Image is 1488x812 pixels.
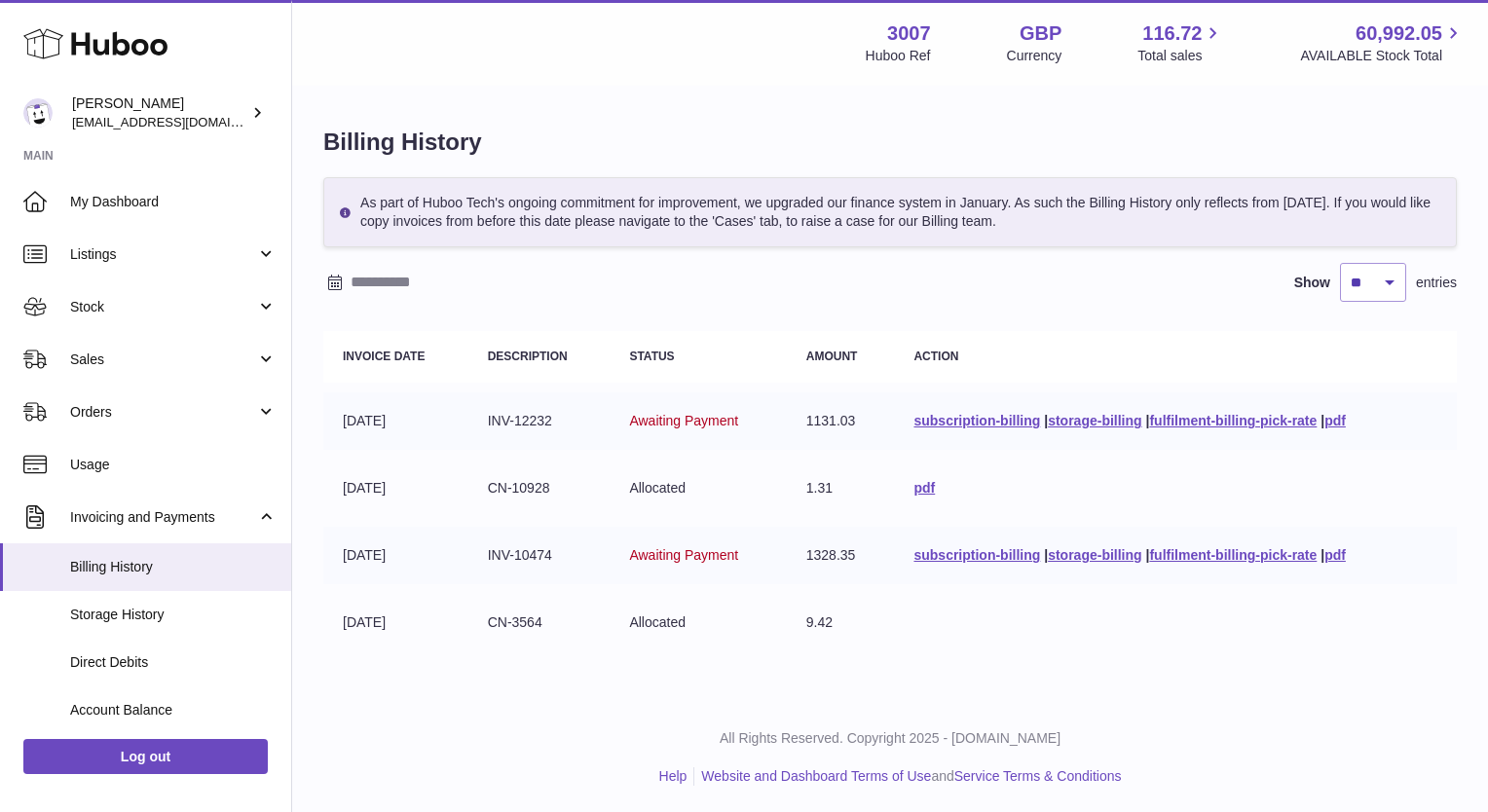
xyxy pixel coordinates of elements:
div: As part of Huboo Tech's ongoing commitment for improvement, we upgraded our finance system in Jan... [323,177,1457,247]
td: 1328.35 [787,527,895,584]
span: Awaiting Payment [629,413,738,428]
div: Huboo Ref [866,47,931,65]
a: fulfilment-billing-pick-rate [1149,413,1317,428]
td: [DATE] [323,460,468,517]
strong: Amount [806,350,858,363]
span: Allocated [629,614,686,630]
h1: Billing History [323,127,1457,158]
a: pdf [913,480,935,496]
span: Account Balance [70,701,277,720]
span: | [1044,547,1048,563]
a: Log out [23,739,268,774]
span: Billing History [70,558,277,576]
strong: Description [488,350,568,363]
span: entries [1416,274,1457,292]
a: pdf [1324,547,1346,563]
span: 116.72 [1142,20,1202,47]
a: 116.72 Total sales [1137,20,1224,65]
img: bevmay@maysama.com [23,98,53,128]
a: Website and Dashboard Terms of Use [701,768,931,784]
span: | [1146,413,1150,428]
span: Sales [70,351,256,369]
span: My Dashboard [70,193,277,211]
span: Allocated [629,480,686,496]
td: CN-3564 [468,594,611,651]
span: Awaiting Payment [629,547,738,563]
span: 60,992.05 [1356,20,1442,47]
td: [DATE] [323,392,468,450]
a: fulfilment-billing-pick-rate [1149,547,1317,563]
p: All Rights Reserved. Copyright 2025 - [DOMAIN_NAME] [308,729,1472,748]
td: 1.31 [787,460,895,517]
span: Listings [70,245,256,264]
span: | [1321,547,1324,563]
a: Help [659,768,688,784]
span: | [1321,413,1324,428]
td: [DATE] [323,527,468,584]
span: Usage [70,456,277,474]
td: [DATE] [323,594,468,651]
li: and [694,767,1121,786]
strong: Status [629,350,674,363]
div: Currency [1007,47,1062,65]
div: [PERSON_NAME] [72,94,247,131]
span: Invoicing and Payments [70,508,256,527]
a: 60,992.05 AVAILABLE Stock Total [1300,20,1465,65]
span: Storage History [70,606,277,624]
td: 9.42 [787,594,895,651]
td: 1131.03 [787,392,895,450]
strong: Action [913,350,958,363]
td: INV-10474 [468,527,611,584]
span: [EMAIL_ADDRESS][DOMAIN_NAME] [72,114,286,129]
strong: Invoice Date [343,350,425,363]
a: storage-billing [1048,547,1141,563]
span: Stock [70,298,256,316]
a: subscription-billing [913,547,1040,563]
span: Orders [70,403,256,422]
a: subscription-billing [913,413,1040,428]
label: Show [1294,274,1330,292]
a: storage-billing [1048,413,1141,428]
span: AVAILABLE Stock Total [1300,47,1465,65]
strong: GBP [1020,20,1061,47]
td: INV-12232 [468,392,611,450]
a: Service Terms & Conditions [954,768,1122,784]
strong: 3007 [887,20,931,47]
a: pdf [1324,413,1346,428]
span: | [1146,547,1150,563]
span: Direct Debits [70,653,277,672]
td: CN-10928 [468,460,611,517]
span: | [1044,413,1048,428]
span: Total sales [1137,47,1224,65]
